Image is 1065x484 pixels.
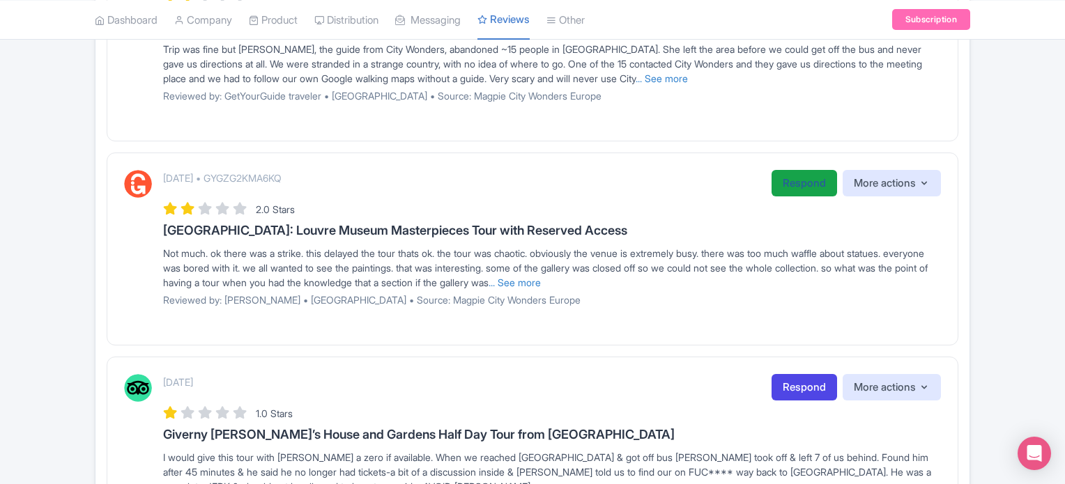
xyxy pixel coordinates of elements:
div: Trip was fine but [PERSON_NAME], the guide from City Wonders, abandoned ~15 people in [GEOGRAPHIC... [163,42,941,86]
a: ... See more [636,72,688,84]
a: Company [174,1,232,39]
p: [DATE] [163,375,193,389]
div: Not much. ok there was a strike. this delayed the tour thats ok. the tour was chaotic. obviously ... [163,246,941,290]
a: Distribution [314,1,378,39]
img: Tripadvisor Logo [124,374,152,402]
a: Other [546,1,585,39]
span: 2.0 Stars [256,203,295,215]
a: Respond [772,374,837,401]
p: Reviewed by: [PERSON_NAME] • [GEOGRAPHIC_DATA] • Source: Magpie City Wonders Europe [163,292,941,307]
a: Respond [772,170,837,197]
img: GetYourGuide Logo [124,170,152,198]
a: Dashboard [95,1,158,39]
h3: Giverny [PERSON_NAME]’s House and Gardens Half Day Tour from [GEOGRAPHIC_DATA] [163,428,941,442]
a: Product [249,1,298,39]
a: Messaging [395,1,461,39]
p: Reviewed by: GetYourGuide traveler • [GEOGRAPHIC_DATA] • Source: Magpie City Wonders Europe [163,88,941,103]
p: [DATE] • GYGZG2KMA6KQ [163,171,282,185]
button: More actions [843,170,941,197]
h3: [GEOGRAPHIC_DATA]: Louvre Museum Masterpieces Tour with Reserved Access [163,224,941,237]
div: Open Intercom Messenger [1018,437,1051,470]
span: 1.0 Stars [256,407,293,419]
a: ... See more [489,276,541,288]
a: Subscription [892,9,970,30]
button: More actions [843,374,941,401]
